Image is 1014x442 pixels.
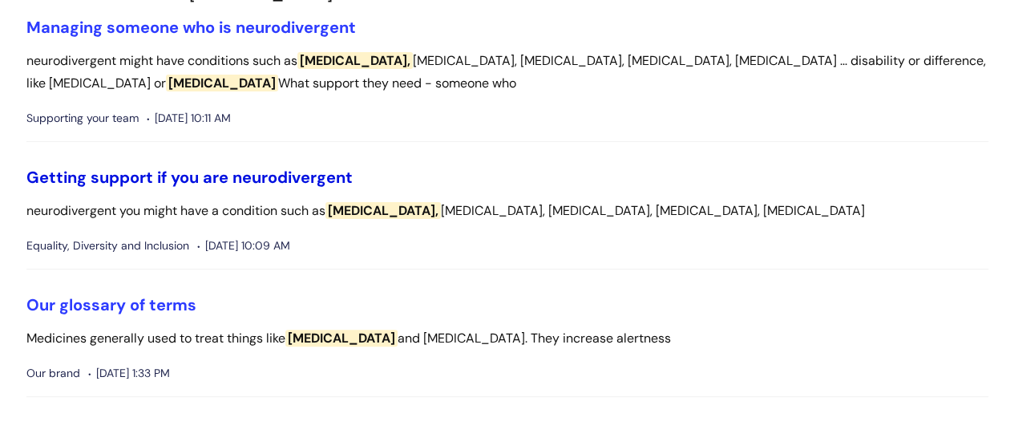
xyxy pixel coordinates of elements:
[26,200,988,223] p: neurodivergent you might have a condition such as [MEDICAL_DATA], [MEDICAL_DATA], [MEDICAL_DATA],...
[26,294,196,315] a: Our glossary of terms
[26,50,988,96] p: neurodivergent might have conditions such as [MEDICAL_DATA], [MEDICAL_DATA], [MEDICAL_DATA], [MED...
[297,52,413,69] span: [MEDICAL_DATA],
[26,363,80,383] span: Our brand
[285,330,398,347] span: [MEDICAL_DATA]
[166,75,278,91] span: [MEDICAL_DATA]
[26,236,189,256] span: Equality, Diversity and Inclusion
[325,202,441,219] span: [MEDICAL_DATA],
[26,108,139,128] span: Supporting your team
[197,236,290,256] span: [DATE] 10:09 AM
[147,108,231,128] span: [DATE] 10:11 AM
[26,327,988,351] p: Medicines generally used to treat things like and [MEDICAL_DATA]. They increase alertness
[88,363,170,383] span: [DATE] 1:33 PM
[26,17,356,38] a: Managing someone who is neurodivergent
[26,167,353,188] a: Getting support if you are neurodivergent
